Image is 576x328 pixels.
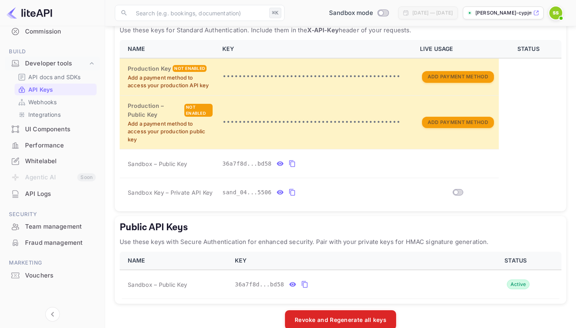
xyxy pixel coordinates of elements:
div: Developer tools [25,59,88,68]
div: Not enabled [184,104,213,117]
th: NAME [120,252,230,270]
p: [PERSON_NAME]-cypjm.... [475,9,532,17]
div: API Logs [25,189,96,199]
span: Security [5,210,100,219]
div: Fraud management [25,238,96,248]
a: Whitelabel [5,153,100,168]
th: STATUS [473,252,561,270]
p: Add a payment method to access your production API key [128,74,213,90]
p: API docs and SDKs [28,73,81,81]
span: Sandbox – Public Key [128,160,187,168]
a: API Keys [18,85,93,94]
h6: Production – Public Key [128,101,183,119]
p: Webhooks [28,98,57,106]
th: KEY [217,40,415,58]
div: Commission [5,24,100,40]
div: UI Components [25,125,96,134]
div: Team management [25,222,96,231]
th: NAME [120,40,217,58]
button: Collapse navigation [45,307,60,322]
img: LiteAPI logo [6,6,52,19]
p: API Keys [28,85,53,94]
div: Fraud management [5,235,100,251]
th: LIVE USAGE [415,40,498,58]
span: Build [5,47,100,56]
div: Active [507,280,530,289]
p: Use these keys with Secure Authentication for enhanced security. Pair with your private keys for ... [120,237,561,247]
h6: Production Key [128,64,171,73]
strong: X-API-Key [307,26,338,34]
span: 36a7f8d...bd58 [235,280,284,289]
div: Webhooks [15,96,97,108]
span: 36a7f8d...bd58 [222,160,272,168]
input: Search (e.g. bookings, documentation) [131,5,266,21]
div: API Keys [15,84,97,95]
th: STATUS [499,40,561,58]
span: sand_04...5506 [222,188,272,197]
div: API docs and SDKs [15,71,97,83]
span: Sandbox mode [329,8,373,18]
a: API Logs [5,186,100,201]
div: Switch to Production mode [326,8,392,18]
div: API Logs [5,186,100,202]
a: Commission [5,24,100,39]
a: UI Components [5,122,100,137]
div: Developer tools [5,57,100,71]
div: Team management [5,219,100,235]
div: Performance [25,141,96,150]
div: Whitelabel [25,157,96,166]
button: Add Payment Method [422,71,494,83]
div: [DATE] — [DATE] [412,9,453,17]
p: ••••••••••••••••••••••••••••••••••••••••••••• [222,118,410,127]
p: Add a payment method to access your production public key [128,120,213,144]
img: Sudhir Sundrani [549,6,562,19]
span: Marketing [5,259,100,267]
a: Fraud management [5,235,100,250]
div: Vouchers [25,271,96,280]
a: Webhooks [18,98,93,106]
table: public api keys table [120,252,561,299]
table: private api keys table [120,40,561,206]
h5: Public API Keys [120,221,561,234]
p: Integrations [28,110,61,119]
p: Use these keys for Standard Authentication. Include them in the header of your requests. [120,25,561,35]
a: Performance [5,138,100,153]
a: Vouchers [5,268,100,283]
a: Add Payment Method [422,118,494,125]
button: Add Payment Method [422,117,494,128]
p: ••••••••••••••••••••••••••••••••••••••••••••• [222,72,410,82]
div: Integrations [15,109,97,120]
div: Vouchers [5,268,100,284]
div: Whitelabel [5,153,100,169]
span: Sandbox Key – Private API Key [128,189,213,196]
a: Add Payment Method [422,73,494,80]
span: Sandbox – Public Key [128,280,187,289]
a: Integrations [18,110,93,119]
div: Commission [25,27,96,36]
a: API docs and SDKs [18,73,93,81]
div: Not enabled [173,65,207,72]
div: ⌘K [269,8,281,18]
a: Team management [5,219,100,234]
th: KEY [230,252,473,270]
div: Performance [5,138,100,153]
